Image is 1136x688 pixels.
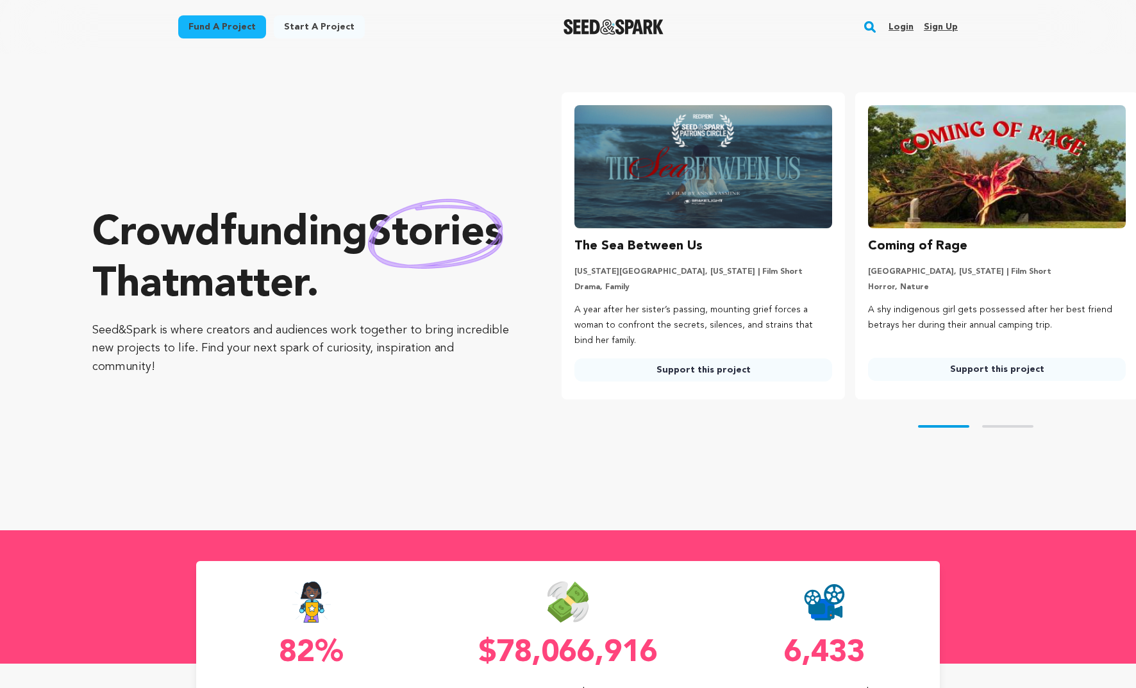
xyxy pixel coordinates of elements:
[574,267,832,277] p: [US_STATE][GEOGRAPHIC_DATA], [US_STATE] | Film Short
[889,17,914,37] a: Login
[92,321,510,376] p: Seed&Spark is where creators and audiences work together to bring incredible new projects to life...
[178,15,266,38] a: Fund a project
[868,282,1126,292] p: Horror, Nature
[453,638,683,669] p: $78,066,916
[574,105,832,228] img: The Sea Between Us image
[574,358,832,382] a: Support this project
[564,19,664,35] img: Seed&Spark Logo Dark Mode
[92,208,510,311] p: Crowdfunding that .
[274,15,365,38] a: Start a project
[868,267,1126,277] p: [GEOGRAPHIC_DATA], [US_STATE] | Film Short
[574,282,832,292] p: Drama, Family
[868,303,1126,333] p: A shy indigenous girl gets possessed after her best friend betrays her during their annual campin...
[924,17,958,37] a: Sign up
[804,582,845,623] img: Seed&Spark Projects Created Icon
[574,236,703,256] h3: The Sea Between Us
[368,199,503,269] img: hand sketched image
[709,638,940,669] p: 6,433
[868,236,967,256] h3: Coming of Rage
[564,19,664,35] a: Seed&Spark Homepage
[868,105,1126,228] img: Coming of Rage image
[292,582,331,623] img: Seed&Spark Success Rate Icon
[179,265,306,306] span: matter
[868,358,1126,381] a: Support this project
[574,303,832,348] p: A year after her sister’s passing, mounting grief forces a woman to confront the secrets, silence...
[196,638,427,669] p: 82%
[547,582,589,623] img: Seed&Spark Money Raised Icon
